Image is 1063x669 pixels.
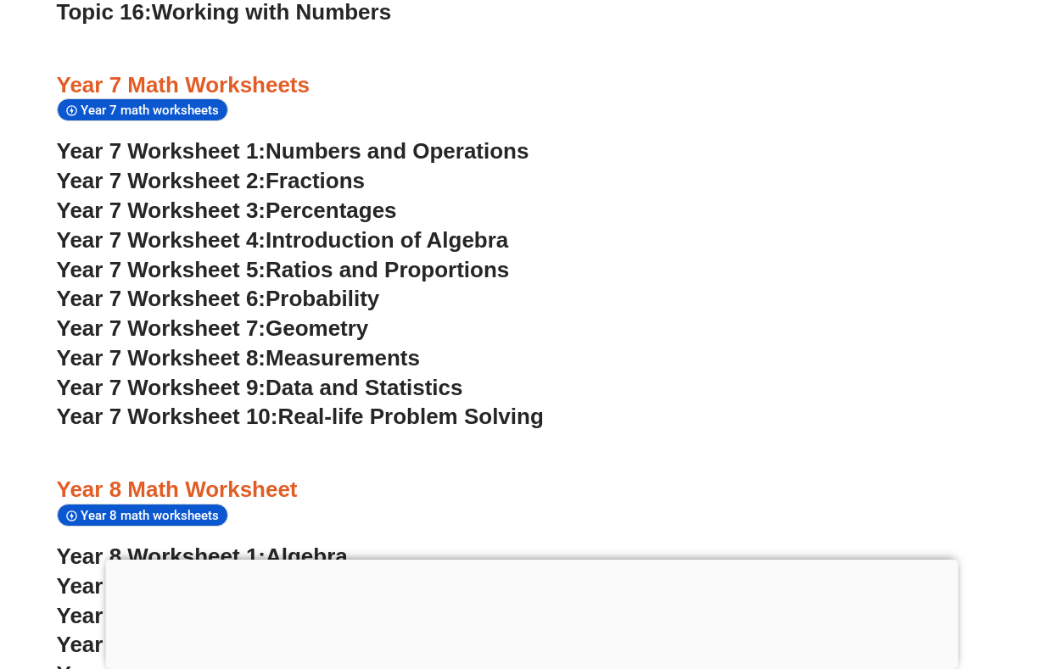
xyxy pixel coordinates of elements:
span: Year 7 Worksheet 6: [57,286,266,311]
span: Year 7 Worksheet 7: [57,315,266,341]
a: Year 7 Worksheet 3:Percentages [57,198,397,223]
span: Percentages [266,198,397,223]
h3: Year 8 Math Worksheet [57,476,1007,505]
span: Year 7 Worksheet 10: [57,404,278,429]
a: Year 8 Worksheet 2:Working with numbers [57,573,503,599]
span: Year 8 Worksheet 3: [57,603,266,628]
div: Year 7 math worksheets [57,98,228,121]
a: Year 8 Worksheet 1:Algebra [57,544,348,569]
iframe: Chat Widget [772,477,1063,669]
span: Year 8 Worksheet 4: [57,632,266,657]
span: Numbers and Operations [266,138,529,164]
a: Year 7 Worksheet 1:Numbers and Operations [57,138,529,164]
span: Year 7 Worksheet 2: [57,168,266,193]
span: Year 7 Worksheet 3: [57,198,266,223]
iframe: Advertisement [105,560,958,665]
a: Year 7 Worksheet 7:Geometry [57,315,369,341]
a: Year 7 Worksheet 10:Real-life Problem Solving [57,404,544,429]
span: Data and Statistics [266,375,463,400]
a: Year 7 Worksheet 8:Measurements [57,345,420,371]
span: Geometry [266,315,368,341]
a: Year 8 Worksheet 3:[PERSON_NAME]'s theorem [57,603,562,628]
span: Fractions [266,168,365,193]
a: Year 7 Worksheet 5:Ratios and Proportions [57,257,510,282]
span: Year 7 Worksheet 5: [57,257,266,282]
span: Algebra [266,544,348,569]
a: Year 7 Worksheet 4:Introduction of Algebra [57,227,509,253]
span: Measurements [266,345,420,371]
span: Year 8 math worksheets [81,508,224,523]
span: Year 7 Worksheet 1: [57,138,266,164]
h3: Year 7 Math Worksheets [57,71,1007,100]
span: Year 7 math worksheets [81,103,224,118]
span: Year 7 Worksheet 9: [57,375,266,400]
span: Year 8 Worksheet 1: [57,544,266,569]
span: Introduction of Algebra [266,227,508,253]
div: Year 8 math worksheets [57,504,228,527]
span: Year 7 Worksheet 8: [57,345,266,371]
a: Year 8 Worksheet 4:Probability [57,632,380,657]
span: Ratios and Proportions [266,257,509,282]
a: Year 7 Worksheet 6:Probability [57,286,380,311]
span: Real-life Problem Solving [277,404,543,429]
span: Year 8 Worksheet 2: [57,573,266,599]
span: Year 7 Worksheet 4: [57,227,266,253]
a: Year 7 Worksheet 9:Data and Statistics [57,375,463,400]
a: Year 7 Worksheet 2:Fractions [57,168,365,193]
span: Probability [266,286,379,311]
